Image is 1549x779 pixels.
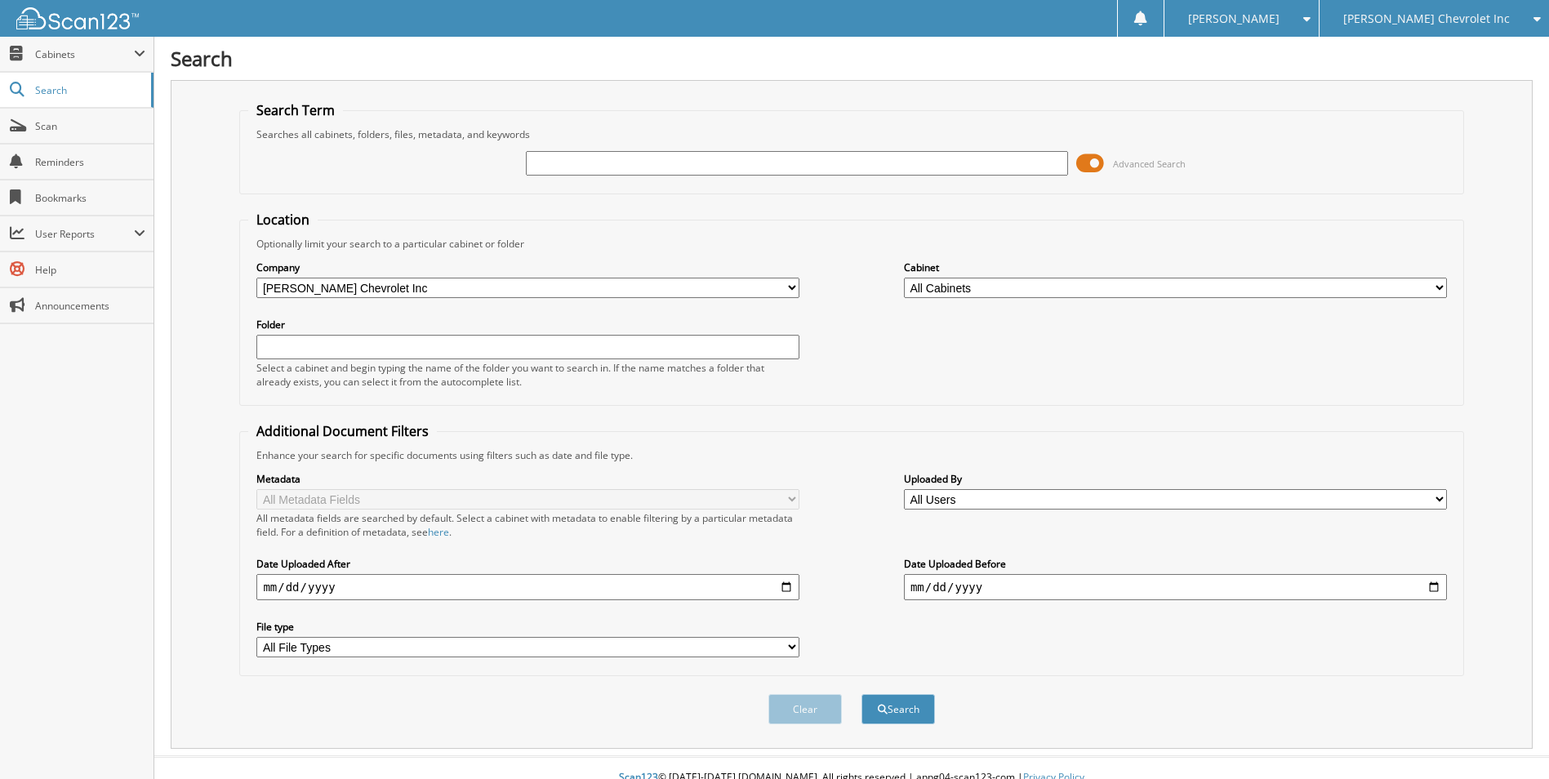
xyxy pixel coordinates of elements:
[256,574,799,600] input: start
[904,260,1447,274] label: Cabinet
[256,318,799,332] label: Folder
[248,237,1454,251] div: Optionally limit your search to a particular cabinet or folder
[256,361,799,389] div: Select a cabinet and begin typing the name of the folder you want to search in. If the name match...
[428,525,449,539] a: here
[35,263,145,277] span: Help
[256,620,799,634] label: File type
[35,191,145,205] span: Bookmarks
[1188,14,1280,24] span: [PERSON_NAME]
[35,299,145,313] span: Announcements
[256,557,799,571] label: Date Uploaded After
[768,694,842,724] button: Clear
[35,227,134,241] span: User Reports
[904,472,1447,486] label: Uploaded By
[248,422,437,440] legend: Additional Document Filters
[248,211,318,229] legend: Location
[35,119,145,133] span: Scan
[1343,14,1510,24] span: [PERSON_NAME] Chevrolet Inc
[171,45,1533,72] h1: Search
[16,7,139,29] img: scan123-logo-white.svg
[904,557,1447,571] label: Date Uploaded Before
[1113,158,1186,170] span: Advanced Search
[248,127,1454,141] div: Searches all cabinets, folders, files, metadata, and keywords
[904,574,1447,600] input: end
[35,47,134,61] span: Cabinets
[256,472,799,486] label: Metadata
[256,260,799,274] label: Company
[256,511,799,539] div: All metadata fields are searched by default. Select a cabinet with metadata to enable filtering b...
[35,155,145,169] span: Reminders
[248,448,1454,462] div: Enhance your search for specific documents using filters such as date and file type.
[35,83,143,97] span: Search
[861,694,935,724] button: Search
[248,101,343,119] legend: Search Term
